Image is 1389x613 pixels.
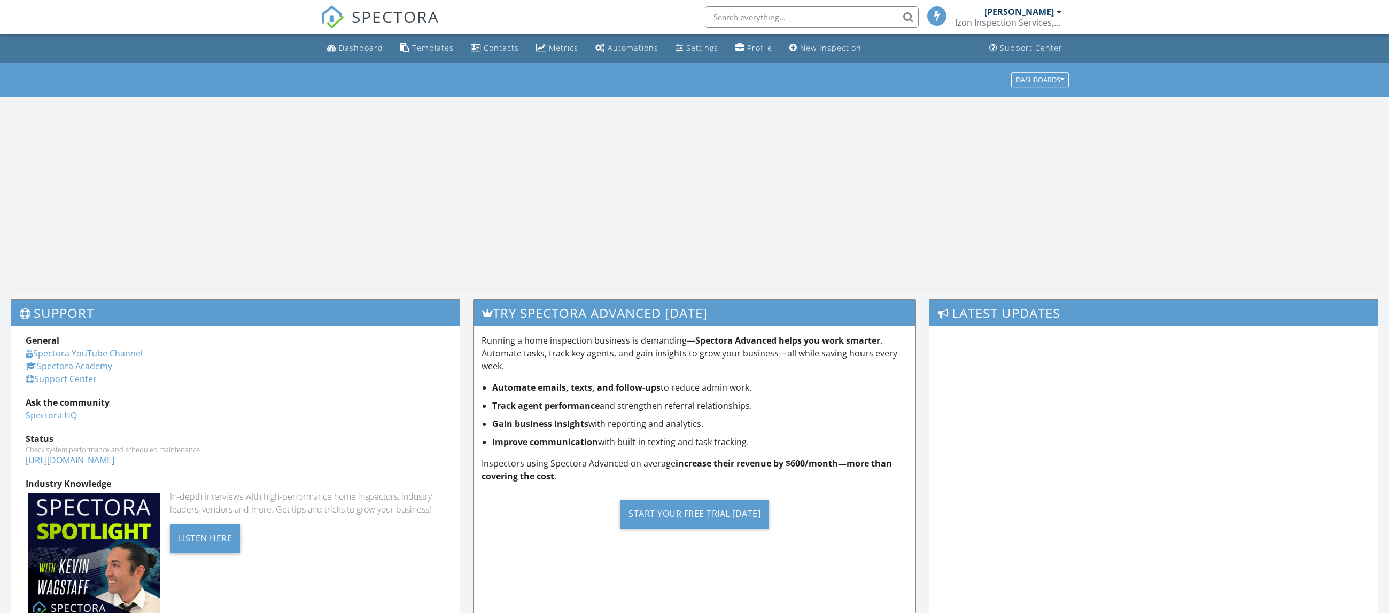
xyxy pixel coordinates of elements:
a: Support Center [985,38,1067,58]
div: New Inspection [800,43,862,53]
div: Ask the community [26,396,445,409]
div: Metrics [549,43,578,53]
div: Contacts [484,43,519,53]
strong: increase their revenue by $600/month—more than covering the cost [482,457,892,482]
span: SPECTORA [352,5,439,28]
a: Spectora YouTube Channel [26,347,143,359]
div: Profile [747,43,772,53]
div: Automations [608,43,658,53]
a: Start Your Free Trial [DATE] [482,491,907,537]
strong: Spectora Advanced helps you work smarter [695,335,880,346]
div: Check system performance and scheduled maintenance. [26,445,445,454]
strong: Improve communication [492,436,598,448]
a: Company Profile [731,38,777,58]
a: Spectora HQ [26,409,77,421]
strong: Automate emails, texts, and follow-ups [492,382,661,393]
strong: Gain business insights [492,418,588,430]
div: Settings [686,43,718,53]
a: [URL][DOMAIN_NAME] [26,454,114,466]
div: Templates [412,43,454,53]
img: The Best Home Inspection Software - Spectora [321,5,344,29]
li: with built-in texting and task tracking. [492,436,907,448]
a: Metrics [532,38,583,58]
input: Search everything... [705,6,919,28]
p: Inspectors using Spectora Advanced on average . [482,457,907,483]
strong: General [26,335,59,346]
h3: Try spectora advanced [DATE] [474,300,915,326]
div: Listen Here [170,524,241,553]
a: New Inspection [785,38,866,58]
li: to reduce admin work. [492,381,907,394]
a: Contacts [467,38,523,58]
a: Support Center [26,373,97,385]
p: Running a home inspection business is demanding— . Automate tasks, track key agents, and gain ins... [482,334,907,373]
div: Dashboard [339,43,383,53]
a: Settings [671,38,723,58]
a: Templates [396,38,458,58]
a: SPECTORA [321,14,439,37]
div: Industry Knowledge [26,477,445,490]
a: Dashboard [323,38,387,58]
a: Listen Here [170,532,241,544]
div: In-depth interviews with high-performance home inspectors, industry leaders, vendors and more. Ge... [170,490,445,516]
strong: Track agent performance [492,400,600,412]
h3: Support [11,300,460,326]
div: Dashboards [1016,76,1064,83]
div: Support Center [1000,43,1062,53]
div: [PERSON_NAME] [984,6,1054,17]
div: Izon Inspection Services, LLC [955,17,1062,28]
a: Automations (Basic) [591,38,663,58]
div: Start Your Free Trial [DATE] [620,500,769,529]
li: with reporting and analytics. [492,417,907,430]
div: Status [26,432,445,445]
h3: Latest Updates [929,300,1378,326]
button: Dashboards [1011,72,1069,87]
li: and strengthen referral relationships. [492,399,907,412]
a: Spectora Academy [26,360,112,372]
